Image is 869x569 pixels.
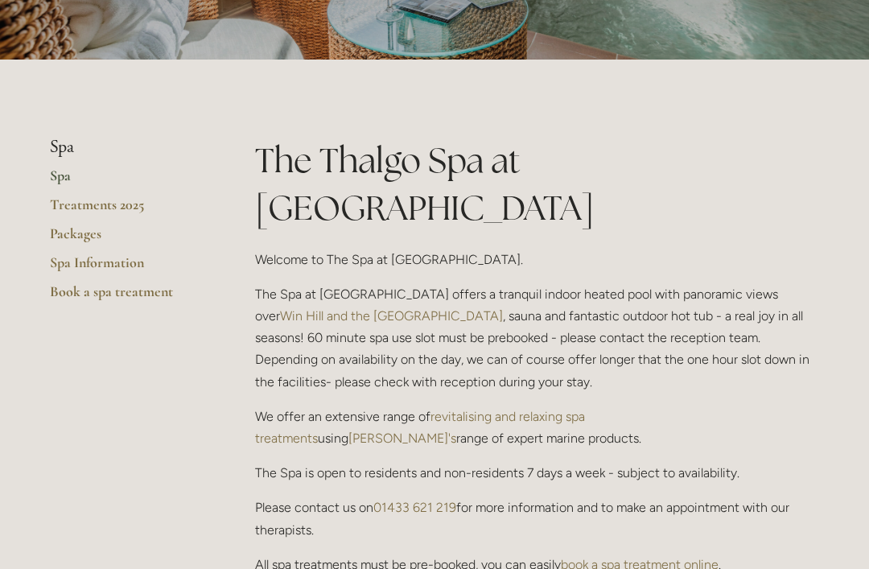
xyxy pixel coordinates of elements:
[255,462,819,484] p: The Spa is open to residents and non-residents 7 days a week - subject to availability.
[255,137,819,232] h1: The Thalgo Spa at [GEOGRAPHIC_DATA]
[255,406,819,449] p: We offer an extensive range of using range of expert marine products.
[280,308,503,324] a: Win Hill and the [GEOGRAPHIC_DATA]
[50,254,204,282] a: Spa Information
[50,167,204,196] a: Spa
[255,283,819,393] p: The Spa at [GEOGRAPHIC_DATA] offers a tranquil indoor heated pool with panoramic views over , sau...
[50,137,204,158] li: Spa
[50,225,204,254] a: Packages
[50,282,204,311] a: Book a spa treatment
[373,500,456,515] a: 01433 621 219
[348,431,456,446] a: [PERSON_NAME]'s
[255,249,819,270] p: Welcome to The Spa at [GEOGRAPHIC_DATA].
[50,196,204,225] a: Treatments 2025
[255,497,819,540] p: Please contact us on for more information and to make an appointment with our therapists.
